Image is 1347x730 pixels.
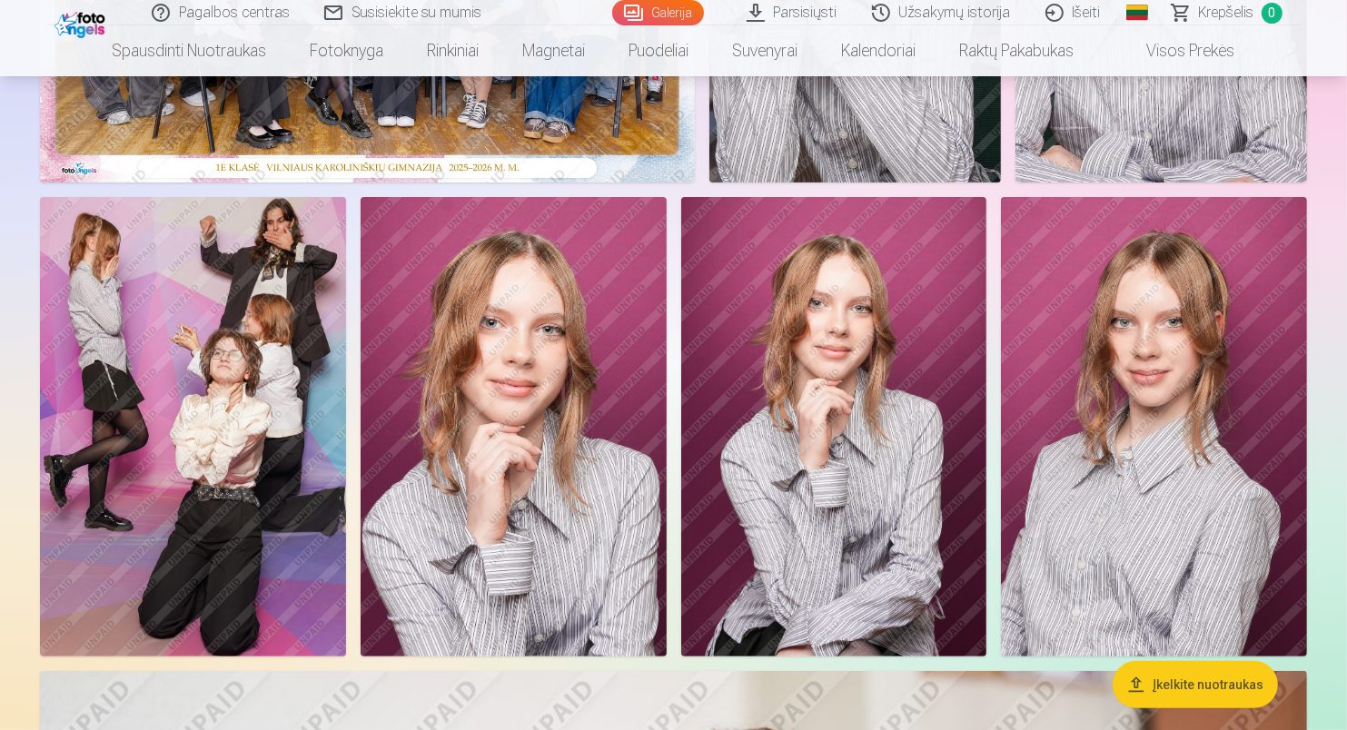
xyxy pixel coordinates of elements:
[289,25,406,76] a: Fotoknyga
[608,25,711,76] a: Puodeliai
[501,25,608,76] a: Magnetai
[1199,2,1254,24] span: Krepšelis
[938,25,1096,76] a: Raktų pakabukas
[711,25,820,76] a: Suvenyrai
[1096,25,1257,76] a: Visos prekės
[54,7,110,38] img: /fa2
[91,25,289,76] a: Spausdinti nuotraukas
[406,25,501,76] a: Rinkiniai
[820,25,938,76] a: Kalendoriai
[1262,3,1283,24] span: 0
[1113,661,1278,708] button: Įkelkite nuotraukas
